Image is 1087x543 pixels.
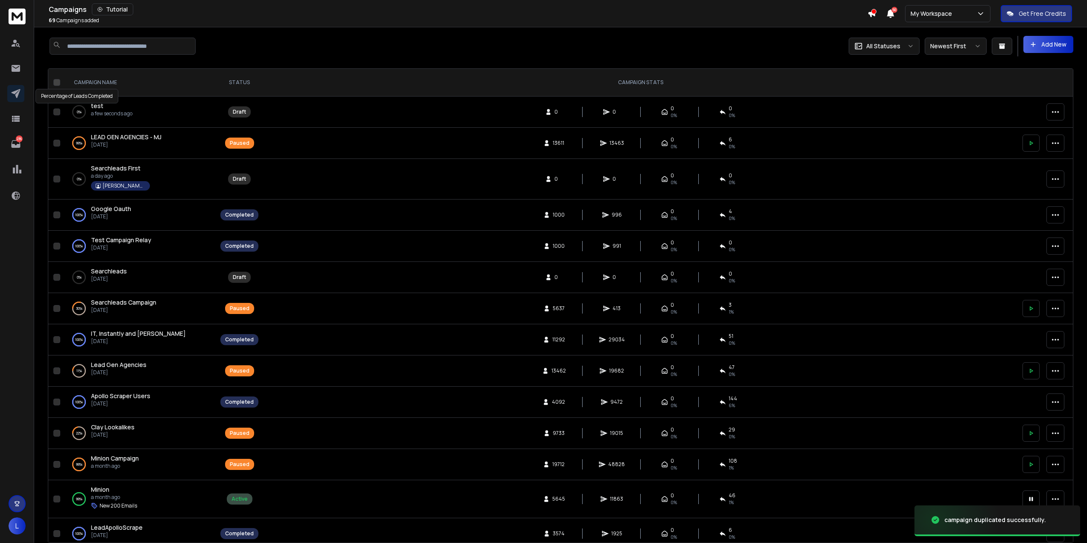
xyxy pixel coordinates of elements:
[925,38,987,55] button: Newest First
[75,211,83,219] p: 100 %
[729,492,735,499] span: 46
[91,244,151,251] p: [DATE]
[729,179,735,186] span: 0%
[729,458,737,464] span: 108
[671,433,677,440] span: 0%
[944,516,1046,524] div: campaign duplicated successfully.
[91,523,143,531] span: LeadApolloScrape
[75,335,83,344] p: 100 %
[729,172,732,179] span: 0
[729,208,732,215] span: 4
[91,102,103,110] a: test
[91,298,156,307] a: Searchleads Campaign
[91,213,131,220] p: [DATE]
[729,340,735,346] span: 0 %
[671,458,674,464] span: 0
[729,270,732,277] span: 0
[671,308,677,315] span: 0%
[553,530,565,537] span: 3574
[553,430,565,437] span: 9733
[91,205,131,213] a: Google Oauth
[91,236,151,244] a: Test Campaign Relay
[552,496,565,502] span: 5645
[91,329,186,338] a: IT, Instantly and [PERSON_NAME]
[671,364,674,371] span: 0
[64,200,215,231] td: 100%Google Oauth[DATE]
[16,135,23,142] p: 236
[671,499,677,506] span: 0%
[729,308,734,315] span: 1 %
[264,69,1017,97] th: CAMPAIGN STATS
[552,461,565,468] span: 19712
[91,431,135,438] p: [DATE]
[91,400,150,407] p: [DATE]
[231,496,248,502] div: Active
[729,402,735,409] span: 6 %
[76,495,82,503] p: 99 %
[76,304,82,313] p: 30 %
[729,239,732,246] span: 0
[552,399,565,405] span: 4092
[608,461,625,468] span: 48828
[671,277,677,284] span: 0%
[729,277,735,284] span: 0%
[7,135,24,153] a: 236
[91,485,109,493] span: Minion
[75,398,83,406] p: 100 %
[91,338,186,345] p: [DATE]
[233,109,246,115] div: Draft
[91,141,161,148] p: [DATE]
[729,371,735,378] span: 0 %
[35,89,118,103] div: Percentage of Leads Completed
[76,139,82,147] p: 99 %
[671,464,677,471] span: 0%
[91,361,146,369] a: Lead Gen Agencies
[671,302,674,308] span: 0
[64,418,215,449] td: 22%Clay Lookalikes[DATE]
[612,305,621,312] span: 413
[64,97,215,128] td: 0%testa few seconds ago
[729,215,735,222] span: 0 %
[91,133,161,141] a: LEAD GEN AGENCIES - MJ
[729,246,735,253] span: 0 %
[64,231,215,262] td: 100%Test Campaign Relay[DATE]
[64,262,215,293] td: 0%Searchleads[DATE]
[610,399,623,405] span: 9472
[551,367,566,374] span: 13462
[100,502,137,509] p: New 200 Emails
[233,274,246,281] div: Draft
[612,176,621,182] span: 0
[91,298,156,306] span: Searchleads Campaign
[671,426,674,433] span: 0
[612,274,621,281] span: 0
[91,329,186,338] span: IT, Instantly and [PERSON_NAME]
[671,402,677,409] span: 0%
[671,105,674,112] span: 0
[91,267,127,276] a: Searchleads
[610,496,623,502] span: 11863
[552,336,565,343] span: 11292
[64,69,215,97] th: CAMPAIGN NAME
[671,371,677,378] span: 0%
[215,69,264,97] th: STATUS
[64,293,215,324] td: 30%Searchleads Campaign[DATE]
[230,461,249,468] div: Paused
[91,485,109,494] a: Minion
[76,460,82,469] p: 99 %
[671,492,674,499] span: 0
[9,517,26,534] button: L
[225,399,254,405] div: Completed
[91,164,141,173] a: Searchleads First
[64,387,215,418] td: 100%Apollo Scraper Users[DATE]
[91,392,150,400] a: Apollo Scraper Users
[671,340,677,346] span: 0%
[729,527,732,534] span: 6
[612,243,621,249] span: 991
[671,112,677,119] span: 0%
